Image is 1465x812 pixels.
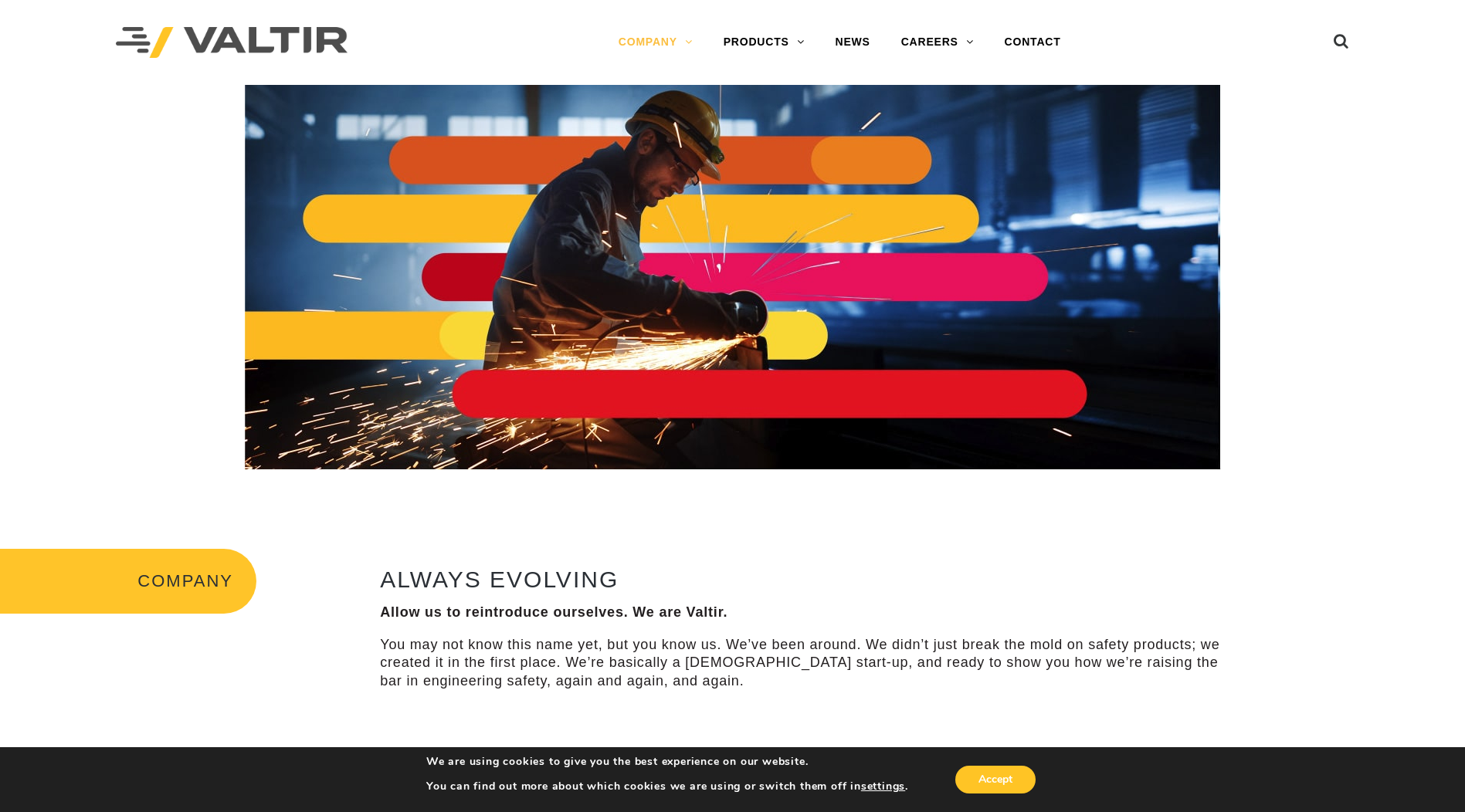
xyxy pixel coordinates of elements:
button: Accept [955,766,1036,793]
img: Valtir [116,27,348,59]
p: You may not know this name yet, but you know us. We’ve been around. We didn’t just break the mold... [380,636,1231,690]
p: We are using cookies to give you the best experience on our website. [426,755,908,769]
a: CONTACT [989,27,1077,58]
h2: ALWAYS EVOLVING [380,567,1231,592]
button: settings [861,780,905,793]
a: CAREERS [886,27,989,58]
p: You can find out more about which cookies we are using or switch them off in . [426,780,908,793]
a: NEWS [820,27,886,58]
a: COMPANY [603,27,708,58]
a: PRODUCTS [708,27,820,58]
strong: Allow us to reintroduce ourselves. We are Valtir. [380,604,727,620]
